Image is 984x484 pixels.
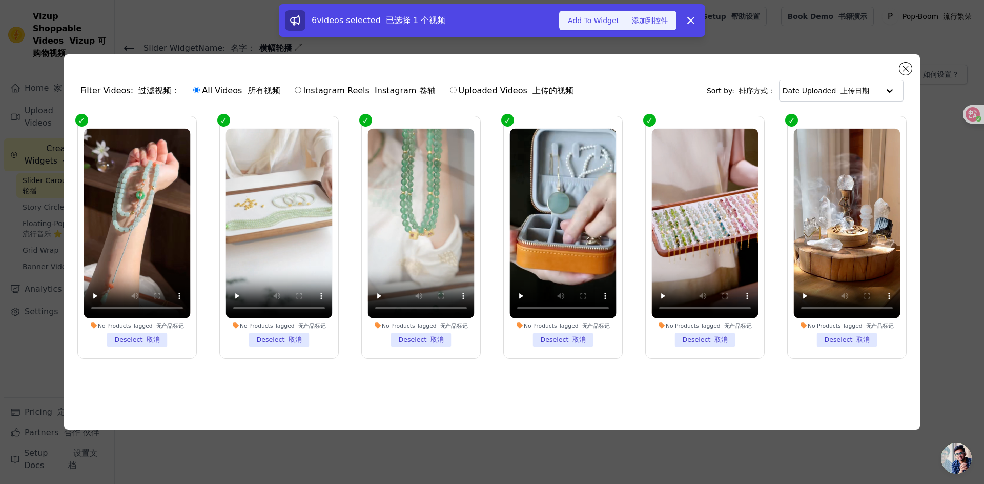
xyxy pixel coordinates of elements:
[632,16,668,25] font: 添加到控件
[739,87,775,95] font: 排序方式：
[367,321,474,329] div: No Products Tagged
[559,11,676,30] button: Add To Widget
[84,321,190,329] div: No Products Tagged
[440,322,468,329] font: 无产品标记
[707,80,904,102] div: Sort by:
[582,322,610,329] font: 无产品标记
[193,84,280,97] label: All Videos
[941,443,972,474] div: 开放式聊天
[386,15,445,25] font: 已选择 1 个视频
[312,15,445,25] span: 6 videos selected
[248,86,280,95] font: 所有视频
[225,321,332,329] div: No Products Tagged
[294,84,436,97] label: Instagram Reels
[724,322,752,329] font: 无产品标记
[138,86,179,95] font: 过滤视频：
[652,321,758,329] div: No Products Tagged
[156,322,183,329] font: 无产品标记
[794,321,900,329] div: No Products Tagged
[532,86,573,95] font: 上传的视频
[80,79,579,103] div: Filter Videos:
[375,86,435,95] font: Instagram 卷轴
[899,63,912,75] button: Close modal
[449,84,574,97] label: Uploaded Videos
[510,321,617,329] div: No Products Tagged
[298,322,325,329] font: 无产品标记
[866,322,894,329] font: 无产品标记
